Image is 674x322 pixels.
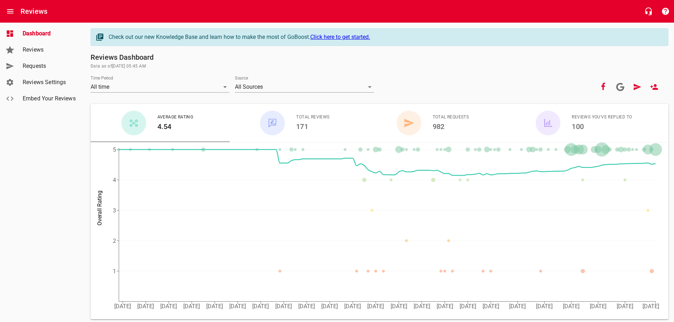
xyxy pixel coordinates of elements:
button: Support Portal [657,3,674,20]
tspan: [DATE] [183,303,200,310]
tspan: 2 [113,238,116,244]
tspan: [DATE] [563,303,580,310]
h6: 4.54 [157,121,194,132]
div: All time [91,81,229,93]
span: Average Rating [157,114,194,121]
tspan: [DATE] [275,303,292,310]
tspan: 1 [113,268,116,275]
span: Reviews You've Replied To [572,114,632,121]
span: Reviews Settings [23,78,76,87]
tspan: [DATE] [298,303,315,310]
tspan: [DATE] [437,303,453,310]
tspan: [DATE] [137,303,154,310]
label: Source [235,76,248,80]
tspan: [DATE] [536,303,553,310]
a: New User [646,78,663,95]
a: Connect your Google account [612,78,629,95]
h6: Reviews [21,6,47,17]
a: Click here to get started. [310,34,370,40]
tspan: [DATE] [114,303,131,310]
tspan: [DATE] [414,303,430,310]
a: Request Review [629,78,646,95]
tspan: [DATE] [229,303,246,310]
button: Your Facebook account is connected [595,78,612,95]
div: Check out our new Knowledge Base and learn how to make the most of GoBoost. [109,33,661,41]
tspan: [DATE] [367,303,384,310]
h6: Reviews Dashboard [91,52,668,63]
span: Dashboard [23,29,76,38]
tspan: [DATE] [160,303,177,310]
button: Open drawer [2,3,19,20]
tspan: [DATE] [344,303,361,310]
tspan: [DATE] [483,303,499,310]
tspan: [DATE] [206,303,223,310]
span: Total Requests [433,114,469,121]
tspan: [DATE] [643,303,659,310]
button: Live Chat [640,3,657,20]
tspan: 5 [113,146,116,153]
div: All Sources [235,81,374,93]
tspan: 4 [113,177,116,183]
tspan: [DATE] [509,303,526,310]
tspan: [DATE] [617,303,633,310]
h6: 982 [433,121,469,132]
tspan: [DATE] [321,303,338,310]
tspan: Overall Rating [96,191,103,226]
span: Requests [23,62,76,70]
tspan: [DATE] [460,303,476,310]
tspan: [DATE] [590,303,606,310]
label: Time Period [91,76,113,80]
span: Total Reviews [296,114,329,121]
tspan: [DATE] [391,303,407,310]
h6: 171 [296,121,329,132]
span: Reviews [23,46,76,54]
span: Embed Your Reviews [23,94,76,103]
h6: 100 [572,121,632,132]
tspan: 3 [113,207,116,214]
tspan: [DATE] [252,303,269,310]
span: Data as of [DATE] 05:45 AM [91,63,668,70]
